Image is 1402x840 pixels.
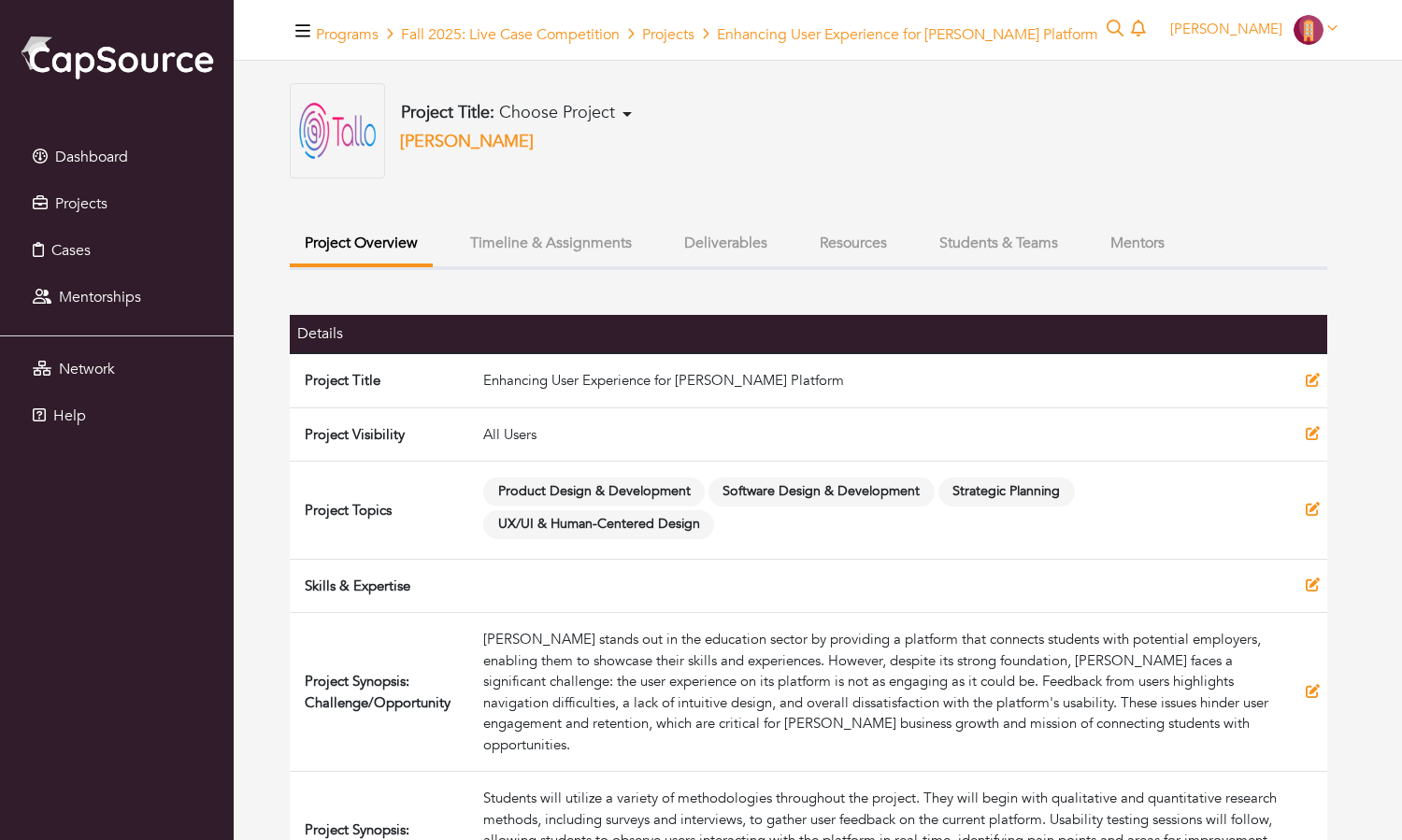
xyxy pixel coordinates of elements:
[5,185,229,222] a: Projects
[476,353,1298,407] td: Enhancing User Experience for [PERSON_NAME] Platform
[59,287,141,307] span: Mentorships
[455,223,647,263] button: Timeline & Assignments
[59,359,115,379] span: Network
[642,24,694,45] a: Projects
[290,83,385,178] img: Tallo-Logo.png
[483,510,714,539] span: UX/UI & Human-Centered Design
[5,232,229,269] a: Cases
[5,397,229,434] a: Help
[708,477,935,506] span: Software Design & Development
[938,477,1075,506] span: Strategic Planning
[476,407,1298,462] td: All Users
[290,223,433,267] button: Project Overview
[55,193,107,214] span: Projects
[1095,223,1180,263] button: Mentors
[805,223,902,263] button: Resources
[400,130,534,153] a: [PERSON_NAME]
[1162,20,1346,38] a: [PERSON_NAME]
[290,407,476,462] td: Project Visibility
[5,350,229,388] a: Network
[717,24,1098,45] span: Enhancing User Experience for [PERSON_NAME] Platform
[401,101,494,124] b: Project Title:
[1170,20,1282,38] span: [PERSON_NAME]
[316,24,379,45] a: Programs
[483,629,1291,755] div: [PERSON_NAME] stands out in the education sector by providing a platform that connects students w...
[55,147,128,167] span: Dashboard
[290,462,476,560] td: Project Topics
[1294,15,1323,45] img: Company-Icon-7f8a26afd1715722aa5ae9dc11300c11ceeb4d32eda0db0d61c21d11b95ecac6.png
[53,406,86,426] span: Help
[19,33,215,81] img: cap_logo.png
[5,138,229,176] a: Dashboard
[499,101,615,124] span: Choose Project
[290,353,476,407] td: Project Title
[924,223,1073,263] button: Students & Teams
[290,315,476,353] th: Details
[51,240,91,261] span: Cases
[290,559,476,613] td: Skills & Expertise
[401,24,620,45] a: Fall 2025: Live Case Competition
[483,477,705,506] span: Product Design & Development
[5,278,229,316] a: Mentorships
[290,613,476,772] td: Project Synopsis: Challenge/Opportunity
[395,102,637,124] button: Project Title: Choose Project
[669,223,782,263] button: Deliverables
